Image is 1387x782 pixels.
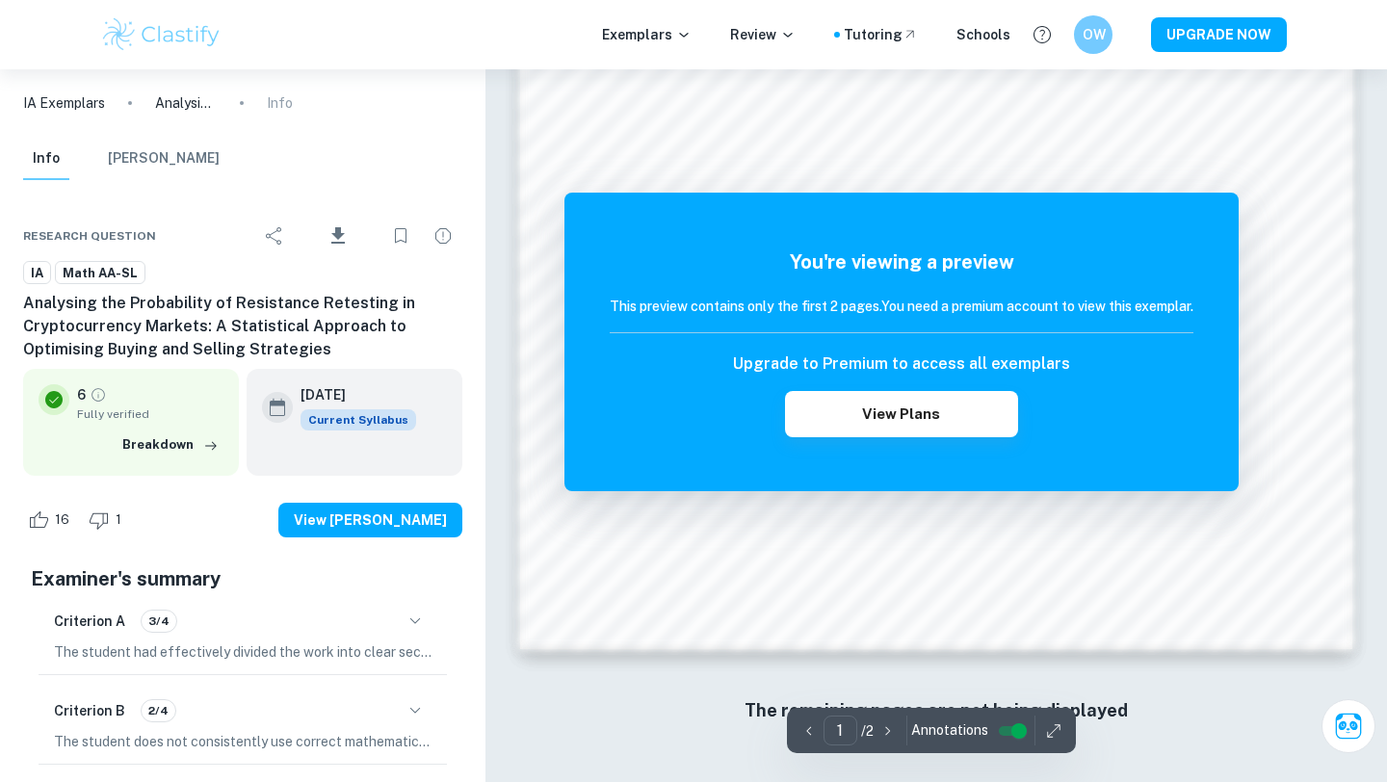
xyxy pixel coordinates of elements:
[267,92,293,114] p: Info
[610,248,1193,276] h5: You're viewing a preview
[911,720,988,741] span: Annotations
[424,217,462,255] div: Report issue
[1026,18,1059,51] button: Help and Feedback
[610,296,1193,317] h6: This preview contains only the first 2 pages. You need a premium account to view this exemplar.
[56,264,144,283] span: Math AA-SL
[255,217,294,255] div: Share
[1074,15,1112,54] button: OW
[54,700,125,721] h6: Criterion B
[54,731,432,752] p: The student does not consistently use correct mathematical notation, as evidenced by the misuse o...
[1151,17,1287,52] button: UPGRADE NOW
[31,564,455,593] h5: Examiner's summary
[77,405,223,423] span: Fully verified
[155,92,217,114] p: Analysing the Probability of Resistance Retesting in Cryptocurrency Markets: A Statistical Approa...
[602,24,692,45] p: Exemplars
[142,702,175,719] span: 2/4
[301,384,401,405] h6: [DATE]
[730,24,796,45] p: Review
[844,24,918,45] a: Tutoring
[23,261,51,285] a: IA
[108,138,220,180] button: [PERSON_NAME]
[23,292,462,361] h6: Analysing the Probability of Resistance Retesting in Cryptocurrency Markets: A Statistical Approa...
[733,352,1070,376] h6: Upgrade to Premium to access all exemplars
[1322,699,1375,753] button: Ask Clai
[301,409,416,430] div: This exemplar is based on the current syllabus. Feel free to refer to it for inspiration/ideas wh...
[55,261,145,285] a: Math AA-SL
[298,211,378,261] div: Download
[142,613,176,630] span: 3/4
[23,92,105,114] a: IA Exemplars
[24,264,50,283] span: IA
[301,409,416,430] span: Current Syllabus
[1083,24,1105,45] h6: OW
[54,641,432,663] p: The student had effectively divided the work into clear sections, including an introduction, body...
[785,391,1018,437] button: View Plans
[90,386,107,404] a: Grade fully verified
[84,505,132,535] div: Dislike
[956,24,1010,45] a: Schools
[54,611,125,632] h6: Criterion A
[118,430,223,459] button: Breakdown
[23,505,80,535] div: Like
[23,138,69,180] button: Info
[105,510,132,530] span: 1
[381,217,420,255] div: Bookmark
[861,720,874,742] p: / 2
[23,227,156,245] span: Research question
[559,697,1314,724] h6: The remaining pages are not being displayed
[44,510,80,530] span: 16
[100,15,222,54] img: Clastify logo
[278,503,462,537] button: View [PERSON_NAME]
[77,384,86,405] p: 6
